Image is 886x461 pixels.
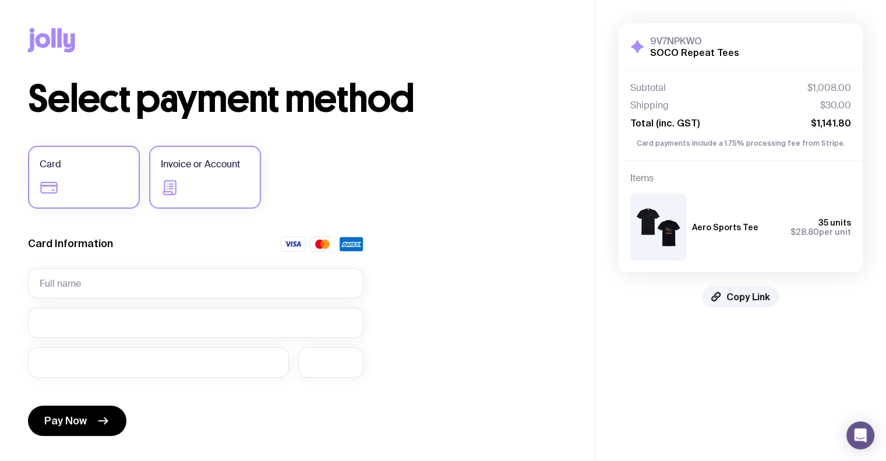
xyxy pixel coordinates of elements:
h2: SOCO Repeat Tees [650,47,739,58]
span: Pay Now [44,414,87,428]
iframe: Secure CVC input frame [310,357,352,368]
p: Card payments include a 1.75% processing fee from Stripe. [630,138,851,149]
span: 35 units [818,218,851,227]
div: Open Intercom Messenger [846,421,874,449]
h4: Items [630,173,851,184]
button: Pay Now [28,406,126,436]
span: Card [40,157,61,171]
span: $1,008.00 [807,82,851,94]
span: per unit [790,227,851,237]
h3: Aero Sports Tee [692,223,758,232]
span: Total (inc. GST) [630,117,700,129]
input: Full name [28,268,363,298]
h1: Select payment method [28,80,567,118]
span: $1,141.80 [811,117,851,129]
span: $28.80 [790,227,819,237]
span: Subtotal [630,82,666,94]
span: Copy Link [726,291,770,302]
span: Invoice or Account [161,157,240,171]
iframe: Secure card number input frame [40,317,352,328]
iframe: Secure expiration date input frame [40,357,277,368]
h3: 9V7NPKWO [650,35,739,47]
button: Copy Link [702,286,779,307]
span: $30.00 [820,100,851,111]
span: Shipping [630,100,669,111]
label: Card Information [28,237,113,251]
